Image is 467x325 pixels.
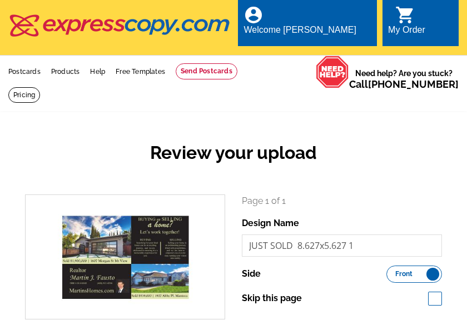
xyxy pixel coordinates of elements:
label: Design Name [242,217,299,230]
a: shopping_cart My Order [388,12,425,37]
i: shopping_cart [395,5,415,25]
a: [PHONE_NUMBER] [368,78,459,90]
a: Products [51,68,80,76]
p: Page 1 of 1 [242,194,442,208]
span: Call [349,78,459,90]
span: Need help? Are you stuck? [349,68,459,90]
img: help [316,56,349,88]
a: Postcards [8,68,41,76]
div: Welcome [PERSON_NAME] [244,25,356,41]
h2: Review your upload [17,142,450,163]
span: Front [395,271,413,277]
label: Side [242,267,261,281]
label: Skip this page [242,292,302,305]
i: account_circle [244,5,264,25]
div: My Order [388,25,425,41]
a: Help [90,68,105,76]
a: Free Templates [116,68,165,76]
input: File Name [242,234,442,257]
